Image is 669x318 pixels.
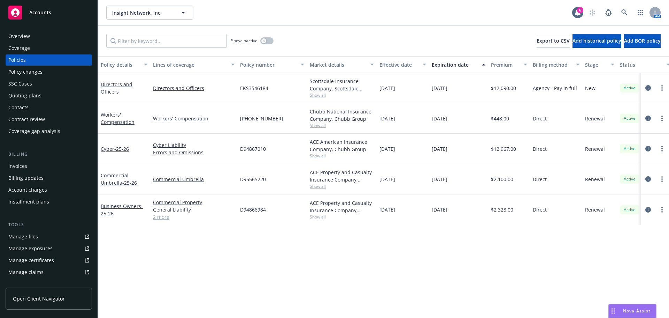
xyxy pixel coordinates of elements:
[231,38,257,44] span: Show inactive
[6,279,92,290] a: Manage BORs
[601,6,615,20] a: Report a Bug
[6,255,92,266] a: Manage certificates
[6,231,92,242] a: Manage files
[6,196,92,207] a: Installment plans
[8,267,44,278] div: Manage claims
[101,203,143,217] a: Business Owners
[491,145,516,153] span: $12,967.00
[624,34,661,48] button: Add BOR policy
[608,304,656,318] button: Nova Assist
[98,56,150,73] button: Policy details
[153,61,227,68] div: Lines of coverage
[8,172,44,184] div: Billing updates
[537,37,570,44] span: Export to CSV
[240,61,297,68] div: Policy number
[310,92,374,98] span: Show all
[8,126,60,137] div: Coverage gap analysis
[153,176,234,183] a: Commercial Umbrella
[491,206,513,213] span: $2,328.00
[585,145,605,153] span: Renewal
[623,115,637,121] span: Active
[8,255,54,266] div: Manage certificates
[310,138,374,153] div: ACE American Insurance Company, Chubb Group
[623,308,651,314] span: Nova Assist
[101,81,132,95] a: Directors and Officers
[585,115,605,122] span: Renewal
[609,304,617,318] div: Drag to move
[6,221,92,228] div: Tools
[6,114,92,125] a: Contract review
[491,61,520,68] div: Premium
[6,243,92,254] a: Manage exposures
[8,90,41,101] div: Quoting plans
[8,184,47,195] div: Account charges
[572,34,621,48] button: Add historical policy
[644,175,652,183] a: circleInformation
[101,61,140,68] div: Policy details
[240,84,268,92] span: EKS3546184
[6,3,92,22] a: Accounts
[153,206,234,213] a: General Liability
[658,84,666,92] a: more
[8,243,53,254] div: Manage exposures
[577,7,583,13] div: 6
[6,172,92,184] a: Billing updates
[101,146,129,152] a: Cyber
[644,145,652,153] a: circleInformation
[6,54,92,66] a: Policies
[585,84,595,92] span: New
[153,149,234,156] a: Errors and Omissions
[240,176,266,183] span: D95565220
[432,176,447,183] span: [DATE]
[8,66,43,77] div: Policy changes
[153,199,234,206] a: Commercial Property
[240,206,266,213] span: D94866984
[432,206,447,213] span: [DATE]
[585,6,599,20] a: Start snowing
[491,176,513,183] span: $2,100.00
[488,56,530,73] button: Premium
[6,151,92,158] div: Billing
[240,115,283,122] span: [PHONE_NUMBER]
[106,34,227,48] input: Filter by keyword...
[240,145,266,153] span: D94867010
[533,176,547,183] span: Direct
[307,56,377,73] button: Market details
[310,108,374,123] div: Chubb National Insurance Company, Chubb Group
[432,61,478,68] div: Expiration date
[153,84,234,92] a: Directors and Officers
[310,183,374,189] span: Show all
[6,126,92,137] a: Coverage gap analysis
[491,115,509,122] span: $448.00
[8,43,30,54] div: Coverage
[644,114,652,123] a: circleInformation
[533,84,577,92] span: Agency - Pay in full
[6,184,92,195] a: Account charges
[623,176,637,182] span: Active
[8,196,49,207] div: Installment plans
[6,31,92,42] a: Overview
[112,9,172,16] span: Insight Network, Inc.
[101,172,137,186] a: Commercial Umbrella
[6,78,92,89] a: SSC Cases
[101,111,134,125] a: Workers' Compensation
[623,85,637,91] span: Active
[623,207,637,213] span: Active
[310,77,374,92] div: Scottsdale Insurance Company, Scottsdale Insurance Company (Nationwide), PERse (RT Specialty), RT...
[8,114,45,125] div: Contract review
[29,10,51,15] span: Accounts
[585,61,607,68] div: Stage
[633,6,647,20] a: Switch app
[310,169,374,183] div: ACE Property and Casualty Insurance Company, Chubb Group
[153,115,234,122] a: Workers' Compensation
[585,206,605,213] span: Renewal
[106,6,193,20] button: Insight Network, Inc.
[101,203,143,217] span: - 25-26
[533,115,547,122] span: Direct
[429,56,488,73] button: Expiration date
[6,66,92,77] a: Policy changes
[644,84,652,92] a: circleInformation
[153,141,234,149] a: Cyber Liability
[6,267,92,278] a: Manage claims
[377,56,429,73] button: Effective date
